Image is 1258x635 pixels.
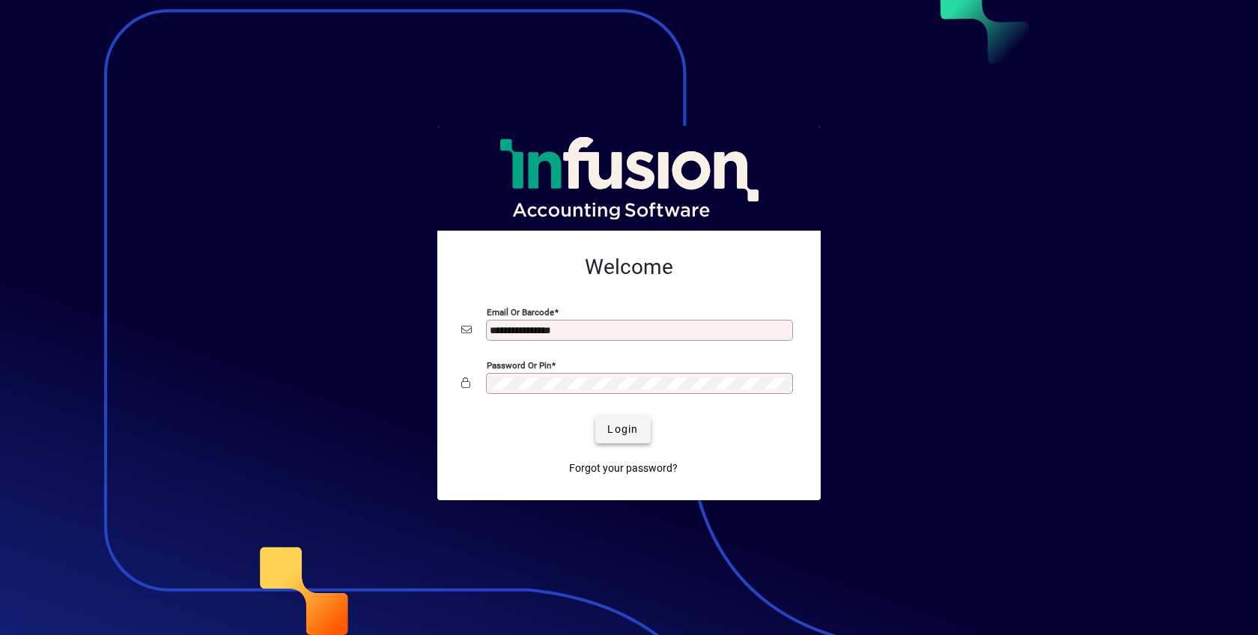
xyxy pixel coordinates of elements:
a: Forgot your password? [563,455,684,482]
mat-label: Password or Pin [487,359,551,370]
span: Login [607,422,638,437]
mat-label: Email or Barcode [487,306,554,317]
span: Forgot your password? [569,461,678,476]
h2: Welcome [461,255,797,280]
button: Login [595,416,650,443]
